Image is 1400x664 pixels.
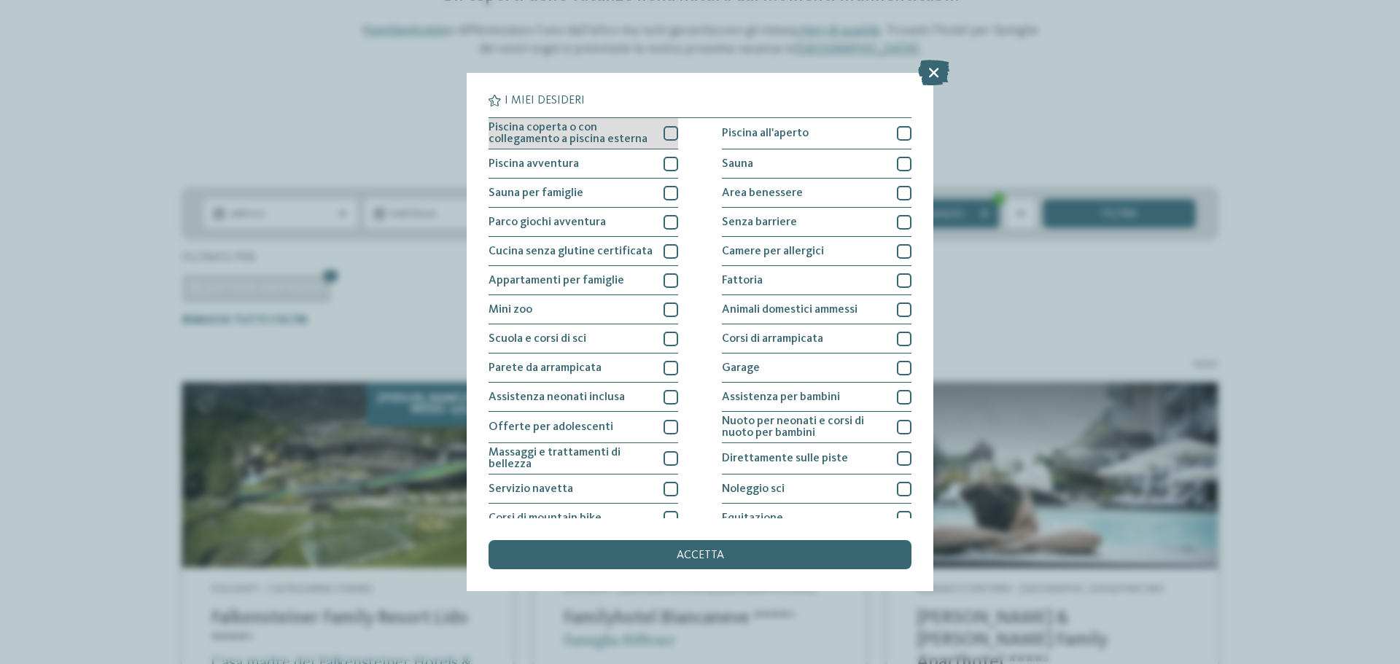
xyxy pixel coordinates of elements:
span: Garage [722,362,760,374]
span: Parete da arrampicata [489,362,602,374]
span: Fattoria [722,275,763,286]
span: accetta [677,550,724,561]
span: Corsi di arrampicata [722,333,823,345]
span: Assistenza neonati inclusa [489,391,625,403]
span: Mini zoo [489,304,532,316]
span: Parco giochi avventura [489,216,606,228]
span: Area benessere [722,187,803,199]
span: Sauna [722,158,753,170]
span: I miei desideri [505,95,585,106]
span: Animali domestici ammessi [722,304,857,316]
span: Camere per allergici [722,246,824,257]
span: Assistenza per bambini [722,391,840,403]
span: Piscina avventura [489,158,579,170]
span: Noleggio sci [722,483,785,495]
span: Massaggi e trattamenti di bellezza [489,447,653,470]
span: Senza barriere [722,216,797,228]
span: Appartamenti per famiglie [489,275,624,286]
span: Direttamente sulle piste [722,453,848,464]
span: Piscina coperta o con collegamento a piscina esterna [489,122,653,145]
span: Scuola e corsi di sci [489,333,586,345]
span: Nuoto per neonati e corsi di nuoto per bambini [722,415,886,439]
span: Cucina senza glutine certificata [489,246,653,257]
span: Servizio navetta [489,483,573,495]
span: Sauna per famiglie [489,187,583,199]
span: Equitazione [722,512,783,524]
span: Corsi di mountain bike [489,512,602,524]
span: Piscina all'aperto [722,128,809,139]
span: Offerte per adolescenti [489,421,613,433]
